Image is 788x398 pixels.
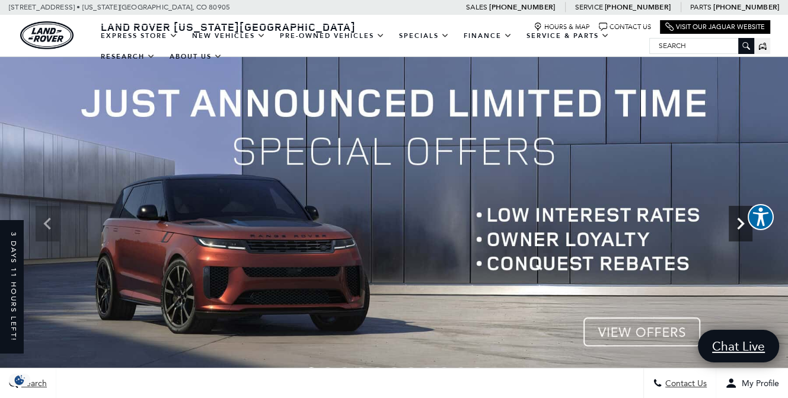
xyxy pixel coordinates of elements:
a: [PHONE_NUMBER] [489,2,555,12]
img: Land Rover [20,21,74,49]
a: New Vehicles [185,26,273,46]
nav: Main Navigation [94,26,649,67]
a: Finance [457,26,519,46]
a: Specials [392,26,457,46]
a: land-rover [20,21,74,49]
a: Chat Live [698,330,779,362]
span: Sales [466,3,487,11]
input: Search [650,39,754,53]
img: Opt-Out Icon [6,374,33,386]
a: Visit Our Jaguar Website [665,23,765,31]
button: Open user profile menu [716,368,788,398]
a: Land Rover [US_STATE][GEOGRAPHIC_DATA] [94,20,363,34]
section: Click to Open Cookie Consent Modal [6,374,33,386]
a: Pre-Owned Vehicles [273,26,392,46]
a: [PHONE_NUMBER] [605,2,671,12]
div: Next [729,206,752,241]
span: Service [575,3,602,11]
span: Land Rover [US_STATE][GEOGRAPHIC_DATA] [101,20,356,34]
a: Research [94,46,162,67]
aside: Accessibility Help Desk [748,204,774,233]
span: My Profile [737,378,779,389]
a: [STREET_ADDRESS] • [US_STATE][GEOGRAPHIC_DATA], CO 80905 [9,3,230,11]
a: Hours & Map [534,23,590,31]
span: Chat Live [706,338,771,354]
div: Previous [36,206,59,241]
span: Parts [690,3,712,11]
a: Service & Parts [519,26,617,46]
a: EXPRESS STORE [94,26,185,46]
a: About Us [162,46,229,67]
button: Explore your accessibility options [748,204,774,230]
a: [PHONE_NUMBER] [713,2,779,12]
span: Contact Us [662,378,707,389]
a: Contact Us [599,23,651,31]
